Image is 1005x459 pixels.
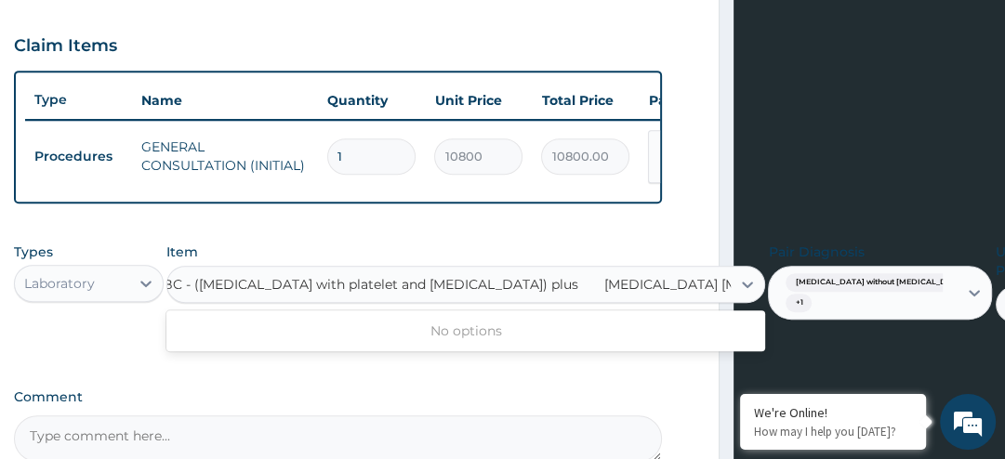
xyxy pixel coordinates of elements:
[25,83,132,117] th: Type
[318,82,425,119] th: Quantity
[14,36,117,57] h3: Claim Items
[132,128,318,184] td: GENERAL CONSULTATION (INITIAL)
[9,282,354,347] textarea: Type your message and hit 'Enter'
[14,389,661,405] label: Comment
[132,82,318,119] th: Name
[532,82,639,119] th: Total Price
[754,424,912,439] p: How may I help you today?
[24,274,95,293] div: Laboratory
[754,404,912,421] div: We're Online!
[786,273,973,292] span: [MEDICAL_DATA] without [MEDICAL_DATA]
[14,244,53,260] label: Types
[768,243,864,261] label: Pair Diagnosis
[786,294,812,312] span: + 1
[639,82,843,119] th: Pair Diagnosis
[425,82,532,119] th: Unit Price
[97,104,312,128] div: Chat with us now
[25,139,132,174] td: Procedures
[305,9,350,54] div: Minimize live chat window
[166,314,765,348] div: No options
[108,121,257,308] span: We're online!
[34,93,75,139] img: d_794563401_company_1708531726252_794563401
[166,243,198,261] label: Item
